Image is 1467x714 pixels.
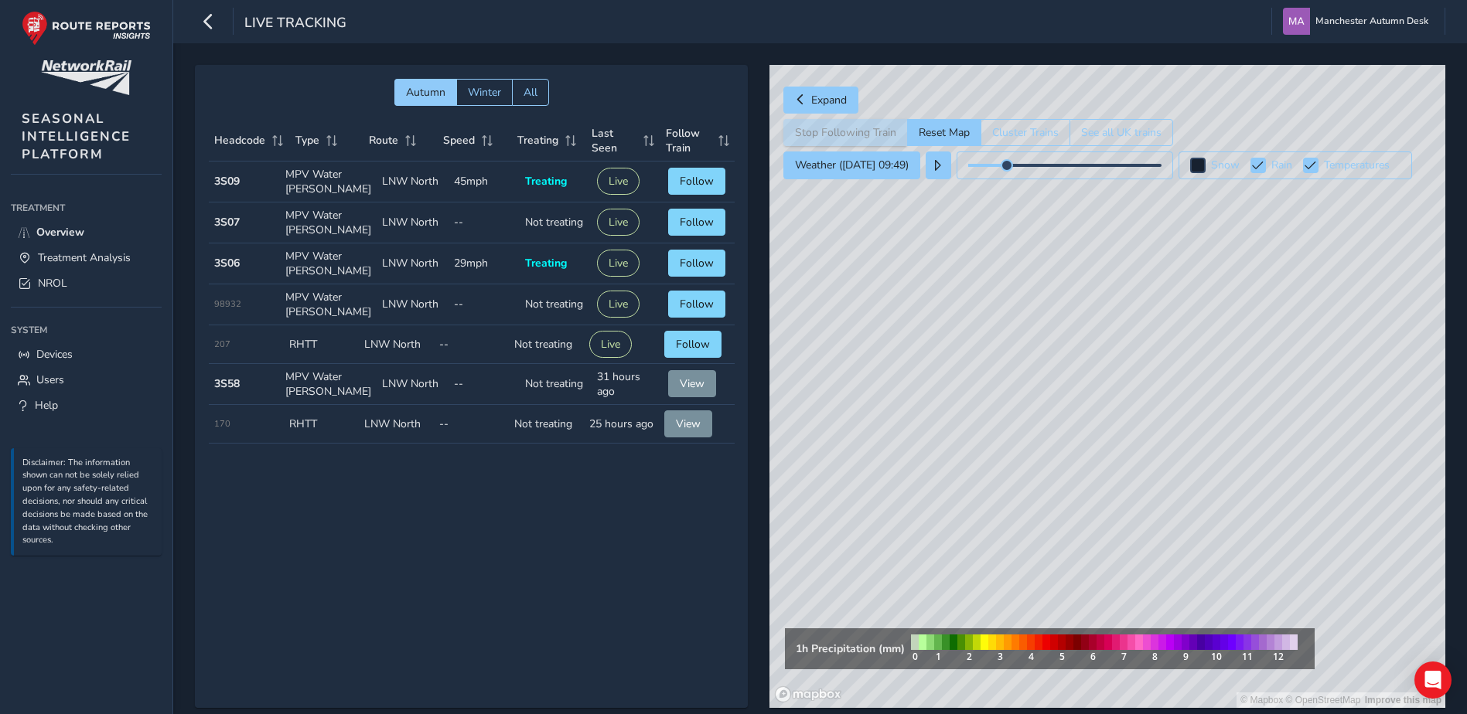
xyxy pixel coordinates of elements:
[214,174,240,189] strong: 3S09
[449,202,520,243] td: --
[377,161,449,202] td: LNW North
[680,174,714,189] span: Follow
[280,284,377,325] td: MPV Water [PERSON_NAME]
[680,215,714,229] span: Follow
[668,370,716,397] button: View
[36,372,64,387] span: Users
[668,291,725,318] button: Follow
[22,457,154,548] p: Disclaimer: The information shown can not be solely relied upon for any safety-related decisions,...
[244,13,346,35] span: Live Tracking
[449,243,520,284] td: 29mph
[520,364,592,405] td: Not treating
[509,325,584,364] td: Not treating
[597,168,640,195] button: Live
[905,628,1304,669] img: rain legend
[1283,8,1434,35] button: Manchester Autumn Desk
[981,119,1070,146] button: Cluster Trains
[11,245,162,270] a: Treatment Analysis
[280,243,377,284] td: MPV Water [PERSON_NAME]
[509,405,584,444] td: Not treating
[525,174,567,189] span: Treating
[434,405,509,444] td: --
[295,133,319,148] span: Type
[11,367,162,393] a: Users
[377,364,449,405] td: LNW North
[597,250,640,277] button: Live
[1070,119,1173,146] button: See all UK trains
[796,641,905,656] strong: 1h Precipitation (mm)
[597,209,640,236] button: Live
[680,376,705,391] span: View
[359,405,434,444] td: LNW North
[284,405,359,444] td: RHTT
[668,209,725,236] button: Follow
[394,79,456,106] button: Autumn
[214,298,241,310] span: 98932
[1283,8,1310,35] img: diamond-layout
[676,337,710,352] span: Follow
[280,161,377,202] td: MPV Water [PERSON_NAME]
[11,393,162,418] a: Help
[280,364,377,405] td: MPV Water [PERSON_NAME]
[524,85,537,100] span: All
[811,93,847,107] span: Expand
[676,416,701,431] span: View
[434,325,509,364] td: --
[359,325,434,364] td: LNW North
[1324,160,1390,171] label: Temperatures
[214,133,265,148] span: Headcode
[36,225,84,240] span: Overview
[11,270,162,296] a: NROL
[22,11,151,46] img: rr logo
[1211,160,1240,171] label: Snow
[668,250,725,277] button: Follow
[907,119,981,146] button: Reset Map
[35,398,58,413] span: Help
[406,85,445,100] span: Autumn
[1271,160,1292,171] label: Rain
[520,284,592,325] td: Not treating
[11,342,162,367] a: Devices
[36,347,73,362] span: Devices
[512,79,549,106] button: All
[589,331,632,358] button: Live
[449,364,520,405] td: --
[525,256,567,270] span: Treating
[377,284,449,325] td: LNW North
[592,126,637,155] span: Last Seen
[680,256,714,270] span: Follow
[214,418,230,430] span: 170
[11,219,162,245] a: Overview
[11,318,162,342] div: System
[449,161,520,202] td: 45mph
[666,126,713,155] span: Follow Train
[377,202,449,243] td: LNW North
[592,364,664,405] td: 31 hours ago
[280,202,377,243] td: MPV Water [PERSON_NAME]
[22,110,131,163] span: SEASONAL INTELLIGENCE PLATFORM
[664,410,712,437] button: View
[369,133,398,148] span: Route
[377,243,449,284] td: LNW North
[783,151,920,179] button: Weather ([DATE] 09:49)
[38,250,131,265] span: Treatment Analysis
[1179,151,1412,179] button: Snow Rain Temperatures
[520,202,592,243] td: Not treating
[468,85,501,100] span: Winter
[38,276,67,291] span: NROL
[597,291,640,318] button: Live
[214,215,240,229] strong: 3S07
[443,133,475,148] span: Speed
[284,325,359,364] td: RHTT
[1315,8,1428,35] span: Manchester Autumn Desk
[456,79,512,106] button: Winter
[517,133,558,148] span: Treating
[783,87,858,114] button: Expand
[449,284,520,325] td: --
[214,376,240,391] strong: 3S58
[214,338,230,350] span: 207
[1414,661,1452,699] div: Open Intercom Messenger
[41,60,131,95] img: customer logo
[11,196,162,219] div: Treatment
[664,331,722,358] button: Follow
